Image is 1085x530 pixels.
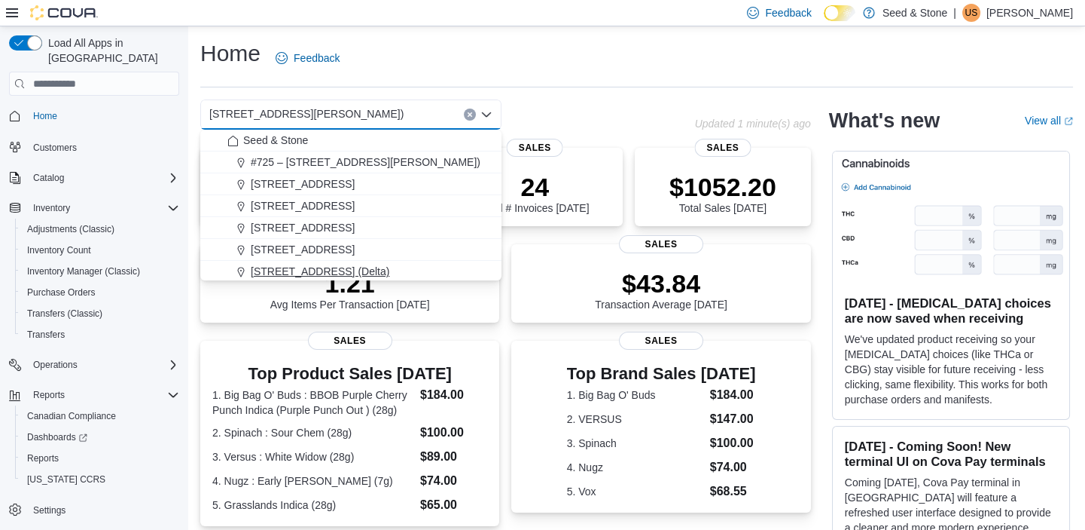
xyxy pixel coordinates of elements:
[965,4,978,22] span: US
[27,501,72,519] a: Settings
[251,220,355,235] span: [STREET_ADDRESS]
[845,332,1057,407] p: We've updated product receiving so your [MEDICAL_DATA] choices (like THCa or CBG) stay visible fo...
[27,431,87,443] span: Dashboards
[420,472,487,490] dd: $74.00
[669,172,776,202] p: $1052.20
[480,109,492,121] button: Close list of options
[27,501,179,519] span: Settings
[21,428,179,446] span: Dashboards
[21,305,179,323] span: Transfers (Classic)
[962,4,980,22] div: Upminderjit Singh
[15,303,185,324] button: Transfers (Classic)
[3,384,185,406] button: Reports
[27,410,116,422] span: Canadian Compliance
[824,21,824,22] span: Dark Mode
[480,172,589,202] p: 24
[15,406,185,427] button: Canadian Compliance
[3,136,185,158] button: Customers
[710,410,756,428] dd: $147.00
[21,220,179,238] span: Adjustments (Classic)
[21,449,65,467] a: Reports
[212,473,414,489] dt: 4. Nugz : Early [PERSON_NAME] (7g)
[567,412,704,427] dt: 2. VERSUS
[710,434,756,452] dd: $100.00
[882,4,947,22] p: Seed & Stone
[15,469,185,490] button: [US_STATE] CCRS
[212,425,414,440] dt: 2. Spinach : Sour Chem (28g)
[829,109,940,133] h2: What's new
[669,172,776,214] div: Total Sales [DATE]
[42,35,179,66] span: Load All Apps in [GEOGRAPHIC_DATA]
[251,198,355,213] span: [STREET_ADDRESS]
[27,356,84,374] button: Operations
[27,386,179,404] span: Reports
[27,473,105,486] span: [US_STATE] CCRS
[209,105,404,123] span: [STREET_ADDRESS][PERSON_NAME])
[200,217,501,239] button: [STREET_ADDRESS]
[420,496,487,514] dd: $65.00
[765,5,811,20] span: Feedback
[200,38,261,69] h1: Home
[308,332,392,350] span: Sales
[251,242,355,257] span: [STREET_ADDRESS]
[21,283,179,302] span: Purchase Orders
[27,452,59,464] span: Reports
[21,220,120,238] a: Adjustments (Classic)
[15,261,185,282] button: Inventory Manager (Classic)
[200,152,501,173] button: #725 – [STREET_ADDRESS][PERSON_NAME])
[710,483,756,501] dd: $68.55
[33,142,77,154] span: Customers
[212,449,414,464] dt: 3. Versus : White Widow (28g)
[507,139,563,157] span: Sales
[200,239,501,261] button: [STREET_ADDRESS]
[3,198,185,219] button: Inventory
[567,460,704,475] dt: 4. Nugz
[21,262,179,280] span: Inventory Manager (Classic)
[1064,117,1073,126] svg: External link
[619,235,703,253] span: Sales
[21,241,179,259] span: Inventory Count
[200,195,501,217] button: [STREET_ADDRESS]
[27,169,179,187] span: Catalog
[845,296,1057,326] h3: [DATE] - [MEDICAL_DATA] choices are now saved when receiving
[200,261,501,283] button: [STREET_ADDRESS] (Delta)
[824,5,855,21] input: Dark Mode
[21,241,97,259] a: Inventory Count
[619,332,703,350] span: Sales
[480,172,589,214] div: Total # Invoices [DATE]
[200,130,501,152] button: Seed & Stone
[3,499,185,521] button: Settings
[27,106,179,125] span: Home
[15,282,185,303] button: Purchase Orders
[27,265,140,277] span: Inventory Manager (Classic)
[33,359,78,371] span: Operations
[595,268,727,311] div: Transaction Average [DATE]
[420,424,487,442] dd: $100.00
[200,130,501,348] div: Choose from the following options
[243,133,308,148] span: Seed & Stone
[1025,115,1073,127] a: View allExternal link
[21,326,179,344] span: Transfers
[212,498,414,513] dt: 5. Grasslands Indica (28g)
[27,329,65,341] span: Transfers
[33,172,64,184] span: Catalog
[464,109,476,121] button: Clear input
[27,308,102,320] span: Transfers (Classic)
[15,240,185,261] button: Inventory Count
[21,449,179,467] span: Reports
[710,386,756,404] dd: $184.00
[212,388,414,418] dt: 1. Big Bag O' Buds : BBOB Purple Cherry Punch Indica (Purple Punch Out ) (28g)
[27,286,96,299] span: Purchase Orders
[270,43,346,73] a: Feedback
[27,244,91,256] span: Inventory Count
[21,407,122,425] a: Canadian Compliance
[567,436,704,451] dt: 3. Spinach
[567,388,704,403] dt: 1. Big Bag O' Buds
[420,448,487,466] dd: $89.00
[21,326,71,344] a: Transfers
[27,169,70,187] button: Catalog
[27,386,71,404] button: Reports
[27,137,179,156] span: Customers
[270,268,430,311] div: Avg Items Per Transaction [DATE]
[33,389,65,401] span: Reports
